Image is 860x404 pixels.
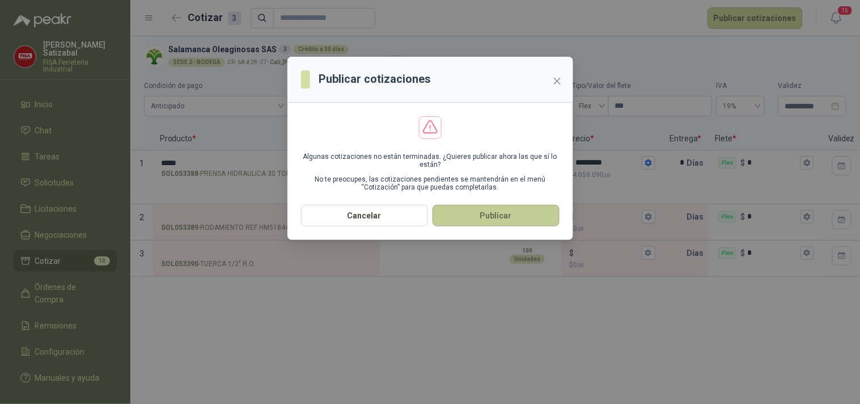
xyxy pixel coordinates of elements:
button: Cancelar [301,205,428,226]
p: Algunas cotizaciones no están terminadas. ¿Quieres publicar ahora las que sí lo están? [301,153,560,169]
span: close [553,77,562,86]
p: No te preocupes, las cotizaciones pendientes se mantendrán en el menú “Cotización” para que pueda... [301,175,560,191]
h3: Publicar cotizaciones [319,70,431,88]
button: Publicar [433,205,560,226]
button: Close [548,72,566,90]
